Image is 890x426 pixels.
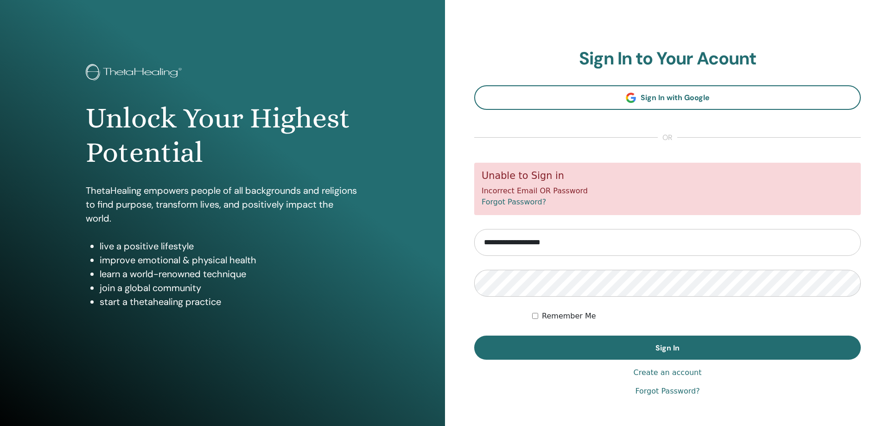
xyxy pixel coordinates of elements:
[658,132,677,143] span: or
[532,311,861,322] div: Keep me authenticated indefinitely or until I manually logout
[86,101,359,170] h1: Unlock Your Highest Potential
[635,386,699,397] a: Forgot Password?
[655,343,680,353] span: Sign In
[474,163,861,215] div: Incorrect Email OR Password
[474,48,861,70] h2: Sign In to Your Acount
[482,197,546,206] a: Forgot Password?
[641,93,710,102] span: Sign In with Google
[542,311,596,322] label: Remember Me
[100,267,359,281] li: learn a world-renowned technique
[100,239,359,253] li: live a positive lifestyle
[474,85,861,110] a: Sign In with Google
[100,253,359,267] li: improve emotional & physical health
[100,281,359,295] li: join a global community
[482,170,853,182] h5: Unable to Sign in
[86,184,359,225] p: ThetaHealing empowers people of all backgrounds and religions to find purpose, transform lives, a...
[633,367,701,378] a: Create an account
[100,295,359,309] li: start a thetahealing practice
[474,336,861,360] button: Sign In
